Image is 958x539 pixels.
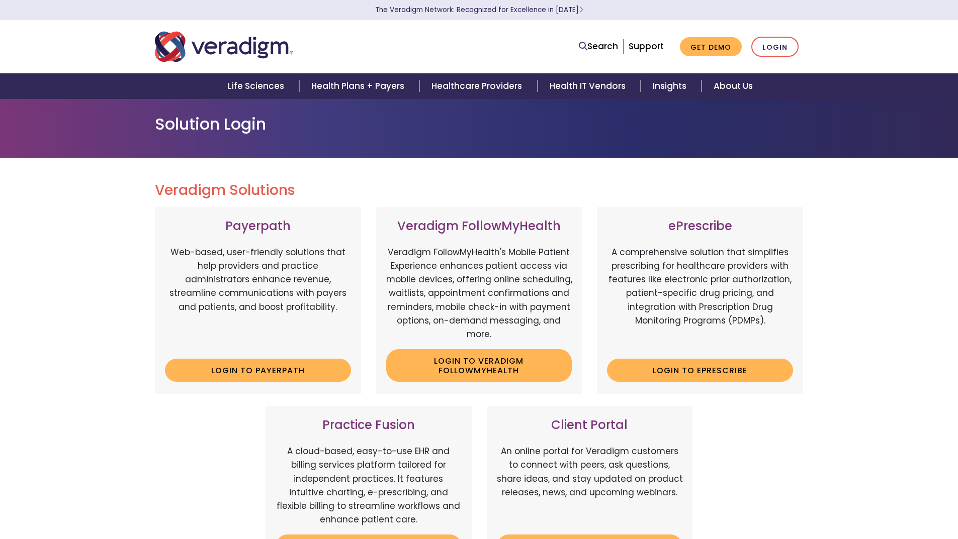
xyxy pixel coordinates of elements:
img: Veradigm logo [155,30,293,63]
a: About Us [702,73,765,99]
h3: Veradigm FollowMyHealth [386,219,572,234]
a: The Veradigm Network: Recognized for Excellence in [DATE]Learn More [375,5,583,15]
h3: ePrescribe [607,219,793,234]
a: Life Sciences [216,73,299,99]
a: Login to ePrescribe [607,359,793,382]
a: Search [579,40,618,53]
h1: Solution Login [155,115,804,134]
p: A comprehensive solution that simplifies prescribing for healthcare providers with features like ... [607,246,793,351]
p: Veradigm FollowMyHealth's Mobile Patient Experience enhances patient access via mobile devices, o... [386,246,572,341]
h3: Payerpath [165,219,351,234]
a: Login to Veradigm FollowMyHealth [386,349,572,382]
h3: Client Portal [497,418,683,433]
h3: Practice Fusion [276,418,462,433]
a: Get Demo [680,37,742,57]
a: Insights [641,73,702,99]
p: A cloud-based, easy-to-use EHR and billing services platform tailored for independent practices. ... [276,445,462,526]
span: Learn More [579,5,583,15]
a: Health Plans + Payers [299,73,419,99]
a: Healthcare Providers [419,73,537,99]
p: An online portal for Veradigm customers to connect with peers, ask questions, share ideas, and st... [497,445,683,526]
a: Support [629,40,664,52]
p: Web-based, user-friendly solutions that help providers and practice administrators enhance revenu... [165,246,351,351]
h2: Veradigm Solutions [155,182,804,199]
a: Login to Payerpath [165,359,351,382]
a: Health IT Vendors [538,73,641,99]
a: Login [751,37,799,57]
